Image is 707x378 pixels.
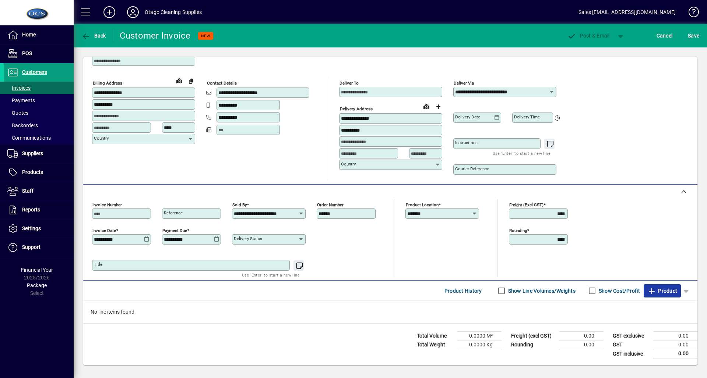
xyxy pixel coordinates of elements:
span: S [688,33,691,39]
button: Back [80,29,108,42]
button: Copy to Delivery address [185,75,197,87]
mat-label: Product location [406,202,439,207]
td: GST inclusive [609,349,653,359]
mat-label: Reference [164,210,183,215]
span: Support [22,244,41,250]
td: 0.00 [653,332,697,340]
td: GST exclusive [609,332,653,340]
span: Financial Year [21,267,53,273]
a: Knowledge Base [683,1,698,25]
mat-label: Delivery date [455,114,480,120]
td: Total Volume [413,332,457,340]
span: Backorders [7,122,38,128]
mat-label: Title [94,262,102,267]
mat-label: Instructions [455,140,478,145]
label: Show Line Volumes/Weights [507,287,576,295]
mat-label: Deliver To [340,81,359,86]
a: View on map [173,75,185,86]
button: Product [644,284,681,297]
button: Add [98,6,121,19]
a: Settings [4,220,74,238]
div: No line items found [83,301,697,323]
td: 0.00 [559,340,603,349]
span: ave [688,30,699,42]
a: Communications [4,132,74,144]
mat-label: Sold by [232,202,247,207]
span: NEW [201,33,210,38]
a: Quotes [4,107,74,119]
span: Cancel [657,30,673,42]
app-page-header-button: Back [74,29,114,42]
button: Choose address [432,101,444,113]
mat-label: Freight (excl GST) [509,202,544,207]
span: Products [22,169,43,175]
span: Suppliers [22,150,43,156]
a: Invoices [4,82,74,94]
span: Settings [22,225,41,231]
button: Post & Email [563,29,613,42]
mat-label: Delivery time [514,114,540,120]
td: 0.0000 M³ [457,332,502,340]
td: Rounding [507,340,559,349]
mat-label: Courier Reference [455,166,489,171]
span: Product History [444,285,482,297]
mat-hint: Use 'Enter' to start a new line [493,149,551,157]
span: ost & Email [567,33,610,39]
td: 0.00 [559,332,603,340]
span: Invoices [7,85,31,91]
mat-hint: Use 'Enter' to start a new line [242,271,300,279]
a: Home [4,26,74,44]
td: 0.0000 Kg [457,340,502,349]
span: Payments [7,97,35,103]
td: 0.00 [653,340,697,349]
mat-label: Invoice number [92,202,122,207]
div: Sales [EMAIL_ADDRESS][DOMAIN_NAME] [578,6,676,18]
mat-label: Order number [317,202,344,207]
span: POS [22,50,32,56]
div: Otago Cleaning Supplies [145,6,202,18]
td: GST [609,340,653,349]
button: Save [686,29,701,42]
a: Suppliers [4,145,74,163]
button: Product History [442,284,485,297]
mat-label: Delivery status [234,236,262,241]
div: Customer Invoice [120,30,191,42]
mat-label: Rounding [509,228,527,233]
span: Communications [7,135,51,141]
a: Support [4,238,74,257]
mat-label: Deliver via [454,81,474,86]
span: Reports [22,207,40,213]
span: Back [81,33,106,39]
td: Total Weight [413,340,457,349]
a: Products [4,163,74,182]
mat-label: Country [341,161,356,167]
span: Product [647,285,677,297]
a: POS [4,44,74,63]
a: Staff [4,182,74,200]
mat-label: Invoice date [92,228,116,233]
mat-label: Payment due [162,228,187,233]
span: Home [22,32,36,38]
label: Show Cost/Profit [597,287,640,295]
span: Staff [22,188,34,194]
a: Backorders [4,119,74,132]
button: Cancel [655,29,675,42]
span: Customers [22,69,47,75]
td: 0.00 [653,349,697,359]
td: Freight (excl GST) [507,332,559,340]
a: Payments [4,94,74,107]
mat-label: Country [94,136,109,141]
a: Reports [4,201,74,219]
button: Profile [121,6,145,19]
a: View on map [421,100,432,112]
span: P [580,33,583,39]
span: Package [27,282,47,288]
span: Quotes [7,110,28,116]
